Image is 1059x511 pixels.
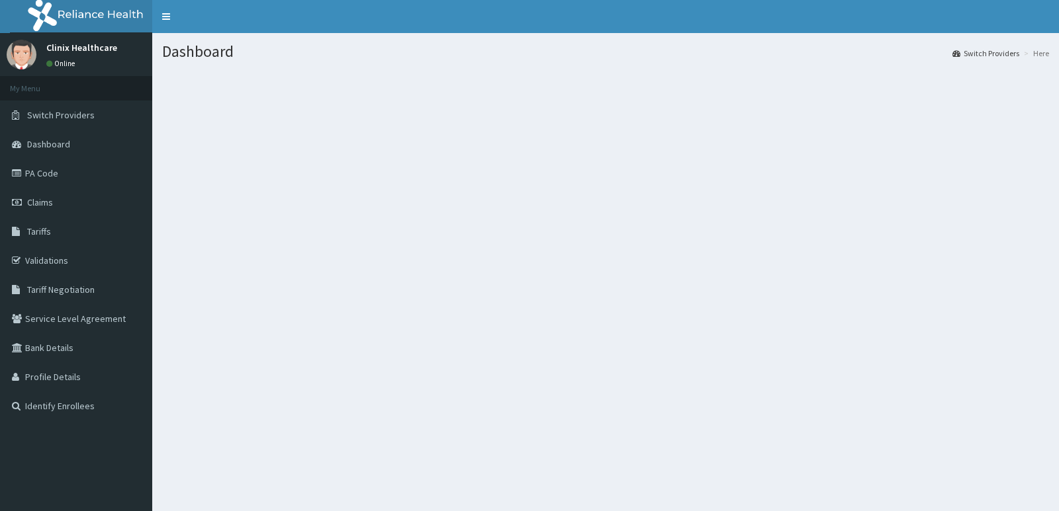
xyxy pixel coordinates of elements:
[1021,48,1049,59] li: Here
[27,284,95,295] span: Tariff Negotiation
[952,48,1019,59] a: Switch Providers
[46,59,78,68] a: Online
[46,43,117,52] p: Clinix Healthcare
[27,138,70,150] span: Dashboard
[27,225,51,237] span: Tariffs
[27,196,53,208] span: Claims
[27,109,95,121] span: Switch Providers
[7,40,36,69] img: User Image
[162,43,1049,60] h1: Dashboard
